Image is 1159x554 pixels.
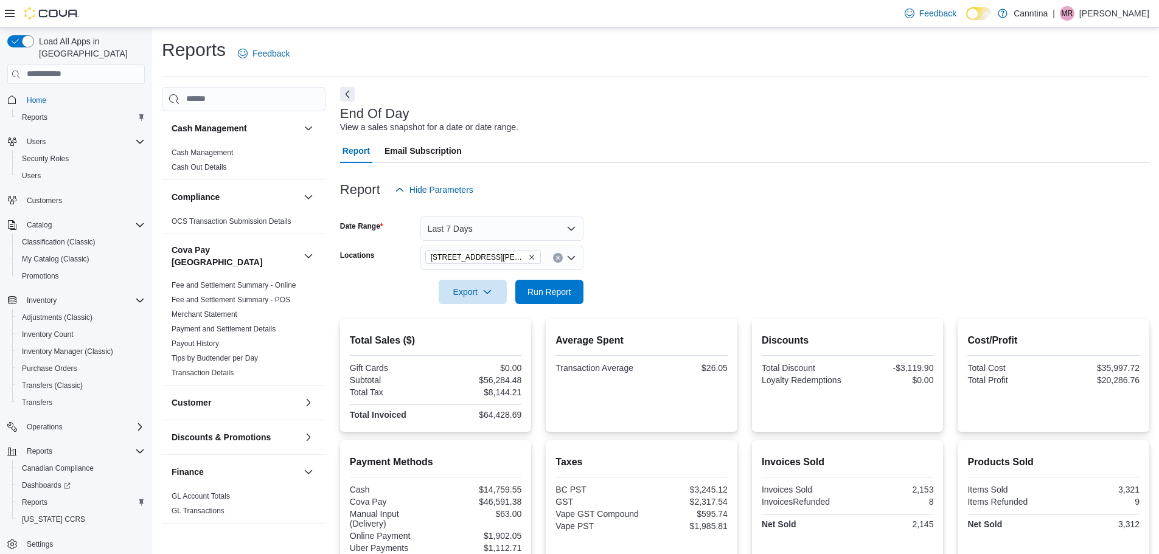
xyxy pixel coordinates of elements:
[22,93,51,108] a: Home
[762,497,845,507] div: InvoicesRefunded
[438,497,521,507] div: $46,591.38
[1056,497,1140,507] div: 9
[22,134,50,149] button: Users
[22,536,145,552] span: Settings
[555,363,639,373] div: Transaction Average
[27,539,53,549] span: Settings
[252,47,290,60] span: Feedback
[172,295,290,305] span: Fee and Settlement Summary - POS
[22,398,52,407] span: Transfers
[22,237,96,247] span: Classification (Classic)
[762,363,845,373] div: Total Discount
[340,251,375,260] label: Locations
[762,519,796,529] strong: Net Sold
[17,327,78,342] a: Inventory Count
[644,485,728,494] div: $3,245.12
[172,396,299,409] button: Customer
[17,395,57,410] a: Transfers
[162,489,325,523] div: Finance
[555,497,639,507] div: GST
[22,218,57,232] button: Catalog
[17,344,118,359] a: Inventory Manager (Classic)
[350,485,433,494] div: Cash
[22,254,89,264] span: My Catalog (Classic)
[17,310,145,325] span: Adjustments (Classic)
[162,145,325,179] div: Cash Management
[301,249,316,263] button: Cova Pay [GEOGRAPHIC_DATA]
[17,361,145,376] span: Purchase Orders
[644,521,728,531] div: $1,985.81
[967,519,1002,529] strong: Net Sold
[172,280,296,290] span: Fee and Settlement Summary - Online
[12,377,150,394] button: Transfers (Classic)
[17,269,145,283] span: Promotions
[438,363,521,373] div: $0.00
[172,431,299,443] button: Discounts & Promotions
[17,512,145,527] span: Washington CCRS
[350,497,433,507] div: Cova Pay
[2,535,150,553] button: Settings
[420,216,583,241] button: Last 7 Days
[22,463,94,473] span: Canadian Compliance
[172,354,258,362] a: Tips by Budtender per Day
[555,509,639,519] div: Vape GST Compound
[17,252,145,266] span: My Catalog (Classic)
[27,422,63,432] span: Operations
[12,394,150,411] button: Transfers
[17,168,46,183] a: Users
[17,361,82,376] a: Purchase Orders
[27,196,62,206] span: Customers
[340,87,355,102] button: Next
[172,506,224,516] span: GL Transactions
[390,178,478,202] button: Hide Parameters
[438,509,521,519] div: $63.00
[34,35,145,60] span: Load All Apps in [GEOGRAPHIC_DATA]
[172,369,234,377] a: Transaction Details
[350,363,433,373] div: Gift Cards
[12,343,150,360] button: Inventory Manager (Classic)
[172,163,227,171] a: Cash Out Details
[22,134,145,149] span: Users
[172,368,234,378] span: Transaction Details
[850,497,933,507] div: 8
[967,375,1051,385] div: Total Profit
[17,310,97,325] a: Adjustments (Classic)
[172,191,299,203] button: Compliance
[17,151,74,166] a: Security Roles
[12,360,150,377] button: Purchase Orders
[172,466,299,478] button: Finance
[172,162,227,172] span: Cash Out Details
[17,110,145,125] span: Reports
[17,395,145,410] span: Transfers
[1056,363,1140,373] div: $35,997.72
[350,509,433,528] div: Manual Input (Delivery)
[17,378,145,393] span: Transfers (Classic)
[27,296,57,305] span: Inventory
[22,330,74,339] span: Inventory Count
[850,375,933,385] div: $0.00
[967,485,1051,494] div: Items Sold
[919,7,956,19] span: Feedback
[172,244,299,268] h3: Cova Pay [GEOGRAPHIC_DATA]
[17,110,52,125] a: Reports
[762,455,934,469] h2: Invoices Sold
[22,171,41,181] span: Users
[431,251,526,263] span: [STREET_ADDRESS][PERSON_NAME]
[555,521,639,531] div: Vape PST
[438,543,521,553] div: $1,112.71
[438,485,521,494] div: $14,759.55
[12,326,150,343] button: Inventory Count
[1056,519,1140,529] div: 3,312
[762,485,845,494] div: Invoices Sold
[172,339,219,348] span: Payout History
[27,95,46,105] span: Home
[12,309,150,326] button: Adjustments (Classic)
[2,133,150,150] button: Users
[17,235,145,249] span: Classification (Classic)
[22,420,68,434] button: Operations
[22,113,47,122] span: Reports
[2,216,150,234] button: Catalog
[301,190,316,204] button: Compliance
[22,444,145,459] span: Reports
[17,252,94,266] a: My Catalog (Classic)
